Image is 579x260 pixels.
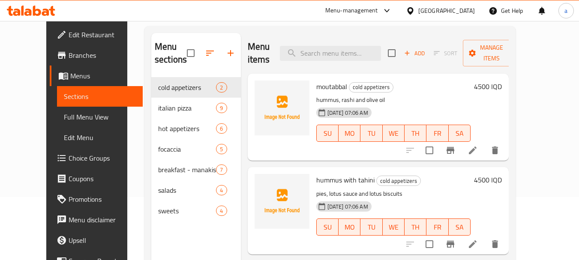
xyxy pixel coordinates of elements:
span: cold appetizers [349,82,393,92]
button: SU [316,218,339,236]
div: italian pizza9 [151,98,241,118]
span: breakfast - manakish [158,164,216,175]
span: Select section first [428,47,463,60]
input: search [280,46,381,61]
h6: 4500 IQD [474,174,502,186]
div: breakfast - manakish7 [151,159,241,180]
div: hot appetizers6 [151,118,241,139]
div: Menu-management [325,6,378,16]
span: Sections [64,91,136,102]
span: italian pizza [158,103,216,113]
span: 5 [216,145,226,153]
span: Select to update [420,141,438,159]
button: Add section [220,43,241,63]
a: Full Menu View [57,107,143,127]
span: MO [342,221,357,233]
div: items [216,206,227,216]
button: TH [405,218,426,236]
span: TH [408,221,423,233]
div: cold appetizers [349,82,393,93]
button: Add [401,47,428,60]
span: Edit Menu [64,132,136,143]
span: 4 [216,186,226,194]
img: moutabbal [255,81,309,135]
a: Edit Restaurant [50,24,143,45]
span: SA [452,221,467,233]
button: Branch-specific-item [440,234,461,254]
p: hummus, rashi and olive oil [316,95,471,105]
span: Choice Groups [69,153,136,163]
span: 2 [216,84,226,92]
a: Menus [50,66,143,86]
span: 4 [216,207,226,215]
button: TU [360,125,382,142]
span: Add [403,48,426,58]
button: MO [339,125,360,142]
span: moutabbal [316,80,347,93]
div: cold appetizers2 [151,77,241,98]
button: WE [383,125,405,142]
span: Add item [401,47,428,60]
span: TU [364,127,379,140]
span: TU [364,221,379,233]
a: Choice Groups [50,148,143,168]
img: hummus with tahini [255,174,309,229]
span: Coupons [69,173,136,184]
div: focaccia5 [151,139,241,159]
button: FR [426,218,448,236]
span: 6 [216,125,226,133]
span: 9 [216,104,226,112]
a: Promotions [50,189,143,209]
button: SA [449,218,471,236]
span: Menus [70,71,136,81]
button: TU [360,218,382,236]
div: items [216,164,227,175]
span: hummus with tahini [316,173,375,186]
span: SA [452,127,467,140]
span: [DATE] 07:06 AM [324,109,372,117]
a: Menu disclaimer [50,209,143,230]
span: Upsell [69,235,136,245]
nav: Menu sections [151,74,241,224]
span: FR [430,127,445,140]
div: [GEOGRAPHIC_DATA] [418,6,475,15]
button: TH [405,125,426,142]
span: salads [158,185,216,195]
span: Select section [383,44,401,62]
div: items [216,82,227,93]
a: Edit Menu [57,127,143,148]
h2: Menu items [248,40,270,66]
span: SU [320,221,335,233]
div: cold appetizers [376,176,421,186]
a: Branches [50,45,143,66]
span: SU [320,127,335,140]
span: 7 [216,166,226,174]
span: Manage items [470,42,513,64]
a: Sections [57,86,143,107]
span: MO [342,127,357,140]
button: delete [485,140,505,161]
span: Menu disclaimer [69,215,136,225]
span: FR [430,221,445,233]
span: Full Menu View [64,112,136,122]
span: focaccia [158,144,216,154]
p: pies, lotus sauce and lotus biscuits [316,188,471,199]
div: hot appetizers [158,123,216,134]
span: WE [386,221,401,233]
h6: 4500 IQD [474,81,502,93]
div: salads4 [151,180,241,200]
span: Edit Restaurant [69,30,136,40]
button: Branch-specific-item [440,140,461,161]
button: MO [339,218,360,236]
span: [DATE] 07:06 AM [324,203,372,211]
a: Edit menu item [468,145,478,155]
div: sweets [158,206,216,216]
span: WE [386,127,401,140]
span: Promotions [69,194,136,204]
span: cold appetizers [158,82,216,93]
span: Select to update [420,235,438,253]
button: FR [426,125,448,142]
div: sweets4 [151,200,241,221]
button: delete [485,234,505,254]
